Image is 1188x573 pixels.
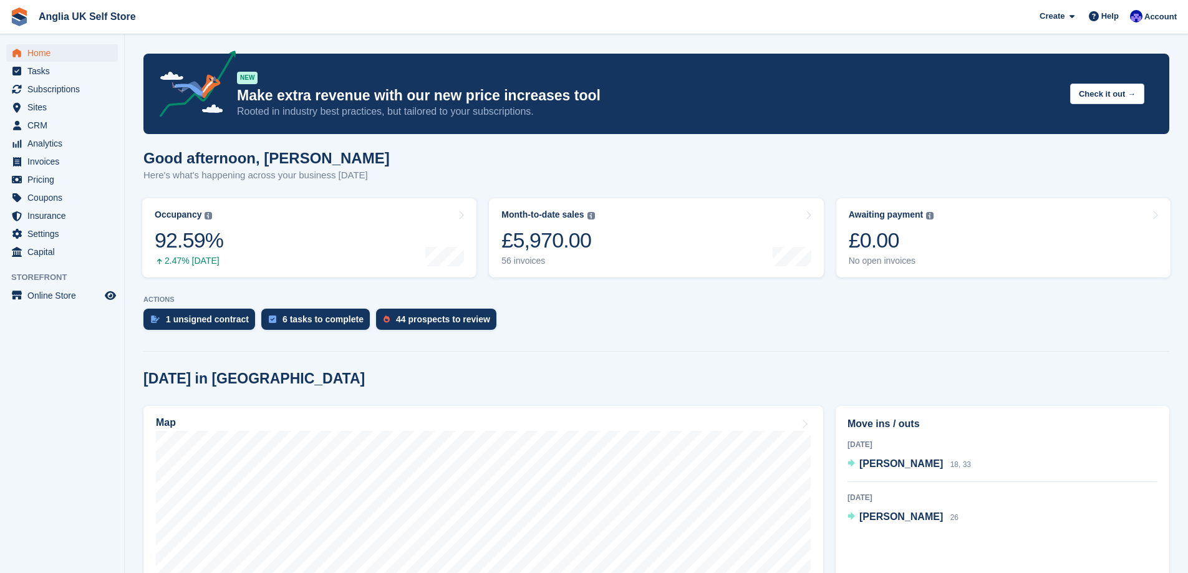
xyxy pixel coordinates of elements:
a: menu [6,207,118,224]
img: stora-icon-8386f47178a22dfd0bd8f6a31ec36ba5ce8667c1dd55bd0f319d3a0aa187defe.svg [10,7,29,26]
a: menu [6,243,118,261]
span: Subscriptions [27,80,102,98]
div: Month-to-date sales [501,209,584,220]
img: Lewis Scotney [1130,10,1142,22]
a: menu [6,44,118,62]
p: Here's what's happening across your business [DATE] [143,168,390,183]
div: [DATE] [848,492,1157,503]
span: Capital [27,243,102,261]
div: 6 tasks to complete [283,314,364,324]
span: Help [1101,10,1119,22]
p: Make extra revenue with our new price increases tool [237,87,1060,105]
a: menu [6,135,118,152]
a: [PERSON_NAME] 18, 33 [848,456,971,473]
span: Tasks [27,62,102,80]
a: Anglia UK Self Store [34,6,141,27]
span: Account [1144,11,1177,23]
a: menu [6,171,118,188]
a: menu [6,225,118,243]
a: menu [6,80,118,98]
span: Online Store [27,287,102,304]
a: Preview store [103,288,118,303]
a: Occupancy 92.59% 2.47% [DATE] [142,198,476,277]
a: menu [6,189,118,206]
div: 92.59% [155,228,223,253]
a: 44 prospects to review [376,309,503,336]
span: CRM [27,117,102,134]
span: Analytics [27,135,102,152]
h2: Move ins / outs [848,417,1157,431]
div: No open invoices [849,256,934,266]
img: contract_signature_icon-13c848040528278c33f63329250d36e43548de30e8caae1d1a13099fd9432cc5.svg [151,315,160,323]
h2: Map [156,417,176,428]
a: Month-to-date sales £5,970.00 56 invoices [489,198,823,277]
span: Sites [27,99,102,116]
div: Occupancy [155,209,201,220]
img: price-adjustments-announcement-icon-8257ccfd72463d97f412b2fc003d46551f7dbcb40ab6d574587a9cd5c0d94... [149,51,236,122]
span: Pricing [27,171,102,188]
img: prospect-51fa495bee0391a8d652442698ab0144808aea92771e9ea1ae160a38d050c398.svg [384,315,390,323]
a: menu [6,117,118,134]
p: ACTIONS [143,296,1169,304]
img: task-75834270c22a3079a89374b754ae025e5fb1db73e45f91037f5363f120a921f8.svg [269,315,276,323]
img: icon-info-grey-7440780725fd019a000dd9b08b2336e03edf1995a4989e88bcd33f0948082b44.svg [205,212,212,219]
span: [PERSON_NAME] [859,458,943,469]
a: Awaiting payment £0.00 No open invoices [836,198,1171,277]
a: menu [6,153,118,170]
div: 2.47% [DATE] [155,256,223,266]
div: NEW [237,72,258,84]
img: icon-info-grey-7440780725fd019a000dd9b08b2336e03edf1995a4989e88bcd33f0948082b44.svg [587,212,595,219]
span: Coupons [27,189,102,206]
a: [PERSON_NAME] 26 [848,509,959,526]
h2: [DATE] in [GEOGRAPHIC_DATA] [143,370,365,387]
a: 6 tasks to complete [261,309,376,336]
a: 1 unsigned contract [143,309,261,336]
div: Awaiting payment [849,209,924,220]
a: menu [6,287,118,304]
div: 1 unsigned contract [166,314,249,324]
a: menu [6,62,118,80]
span: Insurance [27,207,102,224]
span: 18, 33 [950,460,971,469]
img: icon-info-grey-7440780725fd019a000dd9b08b2336e03edf1995a4989e88bcd33f0948082b44.svg [926,212,934,219]
h1: Good afternoon, [PERSON_NAME] [143,150,390,166]
button: Check it out → [1070,84,1144,104]
div: 56 invoices [501,256,594,266]
span: 26 [950,513,959,522]
span: Storefront [11,271,124,284]
div: £0.00 [849,228,934,253]
span: Settings [27,225,102,243]
div: [DATE] [848,439,1157,450]
span: Invoices [27,153,102,170]
span: [PERSON_NAME] [859,511,943,522]
div: £5,970.00 [501,228,594,253]
p: Rooted in industry best practices, but tailored to your subscriptions. [237,105,1060,118]
span: Home [27,44,102,62]
a: menu [6,99,118,116]
div: 44 prospects to review [396,314,490,324]
span: Create [1040,10,1065,22]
